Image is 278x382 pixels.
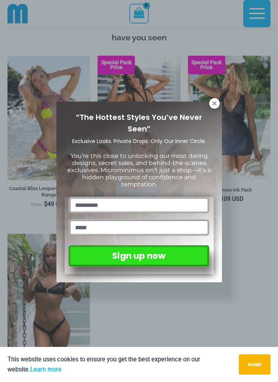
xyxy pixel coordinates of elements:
span: Exclusive Looks. Private Drops. Only Our Inner Circle. [72,137,206,145]
button: Accept [239,354,271,375]
span: You’re this close to unlocking our most daring designs, secret sales, and behind-the-scenes exclu... [67,152,211,188]
span: “The Hottest Styles You’ve Never Seen” [76,112,202,134]
p: This website uses cookies to ensure you get the best experience on our website. [7,354,233,375]
a: Learn more [30,366,62,373]
button: Close [209,98,220,109]
button: Sign up now [69,245,209,267]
